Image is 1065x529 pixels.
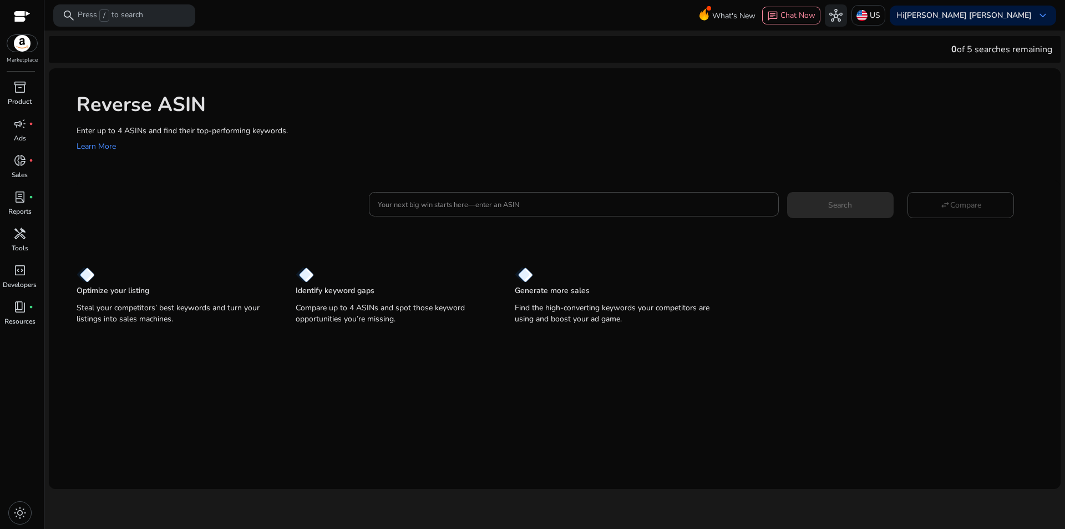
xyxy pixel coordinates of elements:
[951,43,1052,56] div: of 5 searches remaining
[77,267,95,283] img: diamond.svg
[78,9,143,22] p: Press to search
[296,267,314,283] img: diamond.svg
[77,303,273,325] p: Steal your competitors’ best keywords and turn your listings into sales machines.
[7,56,38,64] p: Marketplace
[13,300,27,314] span: book_4
[14,133,26,143] p: Ads
[29,122,33,126] span: fiber_manual_record
[13,190,27,204] span: lab_profile
[296,303,493,325] p: Compare up to 4 ASINs and spot those keyword opportunities you’re missing.
[7,35,37,52] img: amazon.svg
[767,11,778,22] span: chat
[99,9,109,22] span: /
[29,158,33,163] span: fiber_manual_record
[296,285,374,296] p: Identify keyword gaps
[77,141,116,152] a: Learn More
[13,80,27,94] span: inventory_2
[4,316,35,326] p: Resources
[3,280,37,290] p: Developers
[515,303,712,325] p: Find the high-converting keywords your competitors are using and boost your ad game.
[29,195,33,199] span: fiber_manual_record
[12,243,28,253] p: Tools
[896,12,1032,19] p: Hi
[29,305,33,309] span: fiber_manual_record
[951,43,957,56] span: 0
[8,97,32,107] p: Product
[515,267,533,283] img: diamond.svg
[825,4,847,27] button: hub
[13,264,27,277] span: code_blocks
[1036,9,1049,22] span: keyboard_arrow_down
[13,117,27,130] span: campaign
[77,93,1049,117] h1: Reverse ASIN
[62,9,75,22] span: search
[8,206,32,216] p: Reports
[856,10,868,21] img: us.svg
[77,285,149,296] p: Optimize your listing
[780,10,815,21] span: Chat Now
[712,6,755,26] span: What's New
[829,9,843,22] span: hub
[77,125,1049,137] p: Enter up to 4 ASINs and find their top-performing keywords.
[13,227,27,240] span: handyman
[515,285,590,296] p: Generate more sales
[13,506,27,520] span: light_mode
[13,154,27,167] span: donut_small
[12,170,28,180] p: Sales
[762,7,820,24] button: chatChat Now
[904,10,1032,21] b: [PERSON_NAME] [PERSON_NAME]
[870,6,880,25] p: US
